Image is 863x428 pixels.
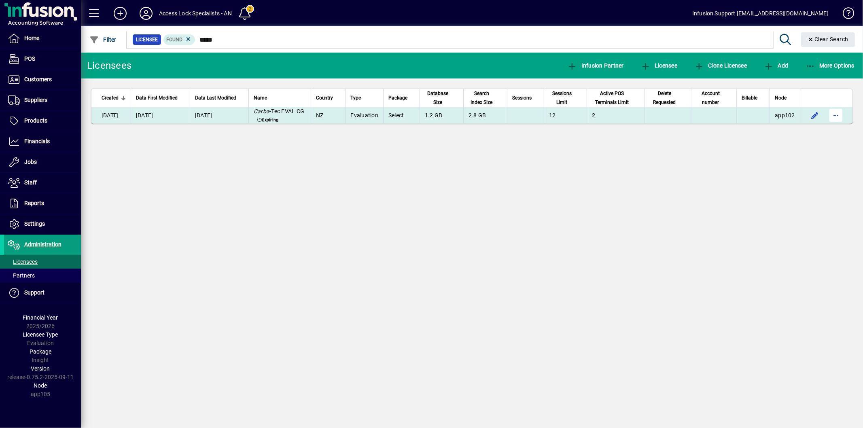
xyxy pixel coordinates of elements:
[388,93,407,102] span: Package
[346,107,384,123] td: Evaluation
[23,314,58,321] span: Financial Year
[775,93,787,102] span: Node
[4,111,81,131] a: Products
[8,258,38,265] span: Licensees
[425,89,451,107] span: Database Size
[639,58,680,73] button: Licensee
[254,108,269,114] em: Carba
[23,331,58,338] span: Licensee Type
[256,117,280,123] span: Expiring
[4,193,81,214] a: Reports
[30,348,51,355] span: Package
[469,89,503,107] div: Search Index Size
[549,89,575,107] span: Sessions Limit
[694,62,747,69] span: Clone Licensee
[762,58,790,73] button: Add
[697,89,732,107] div: Account number
[24,35,39,41] span: Home
[544,107,587,123] td: 12
[804,58,857,73] button: More Options
[254,93,306,102] div: Name
[592,89,639,107] div: Active POS Terminals Limit
[692,58,749,73] button: Clone Licensee
[4,173,81,193] a: Staff
[829,109,842,122] button: More options
[808,109,821,122] button: Edit
[650,89,687,107] div: Delete Requested
[4,49,81,69] a: POS
[190,107,248,123] td: [DATE]
[131,107,190,123] td: [DATE]
[383,107,420,123] td: Select
[136,93,178,102] span: Data First Modified
[592,89,632,107] span: Active POS Terminals Limit
[351,93,361,102] span: Type
[565,58,626,73] button: Infusion Partner
[425,89,458,107] div: Database Size
[24,200,44,206] span: Reports
[742,93,765,102] div: Billable
[463,107,507,123] td: 2.8 GB
[4,283,81,303] a: Support
[4,269,81,282] a: Partners
[195,93,244,102] div: Data Last Modified
[133,6,159,21] button: Profile
[4,131,81,152] a: Financials
[837,2,853,28] a: Knowledge Base
[89,36,117,43] span: Filter
[4,255,81,269] a: Licensees
[512,93,539,102] div: Sessions
[775,112,795,119] span: app102.prod.infusionbusinesssoftware.com
[8,272,35,279] span: Partners
[692,7,829,20] div: Infusion Support [EMAIL_ADDRESS][DOMAIN_NAME]
[87,32,119,47] button: Filter
[641,62,678,69] span: Licensee
[311,107,346,123] td: NZ
[31,365,50,372] span: Version
[4,152,81,172] a: Jobs
[742,93,757,102] span: Billable
[24,179,37,186] span: Staff
[764,62,788,69] span: Add
[4,214,81,234] a: Settings
[102,93,119,102] span: Created
[163,34,195,45] mat-chip: Found Status: Found
[24,241,61,248] span: Administration
[34,382,47,389] span: Node
[24,76,52,83] span: Customers
[195,93,236,102] span: Data Last Modified
[4,28,81,49] a: Home
[775,93,795,102] div: Node
[316,93,333,102] span: Country
[24,220,45,227] span: Settings
[4,70,81,90] a: Customers
[107,6,133,21] button: Add
[801,32,855,47] button: Clear
[808,36,849,42] span: Clear Search
[136,93,185,102] div: Data First Modified
[697,89,725,107] span: Account number
[24,117,47,124] span: Products
[167,37,183,42] span: Found
[351,93,379,102] div: Type
[24,138,50,144] span: Financials
[159,7,232,20] div: Access Lock Specialists - AN
[254,93,267,102] span: Name
[549,89,582,107] div: Sessions Limit
[4,90,81,110] a: Suppliers
[420,107,463,123] td: 1.2 GB
[650,89,680,107] span: Delete Requested
[136,36,158,44] span: Licensee
[469,89,495,107] span: Search Index Size
[91,107,131,123] td: [DATE]
[388,93,415,102] div: Package
[24,97,47,103] span: Suppliers
[24,159,37,165] span: Jobs
[587,107,644,123] td: 2
[316,93,341,102] div: Country
[806,62,855,69] span: More Options
[24,55,35,62] span: POS
[512,93,532,102] span: Sessions
[102,93,126,102] div: Created
[567,62,624,69] span: Infusion Partner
